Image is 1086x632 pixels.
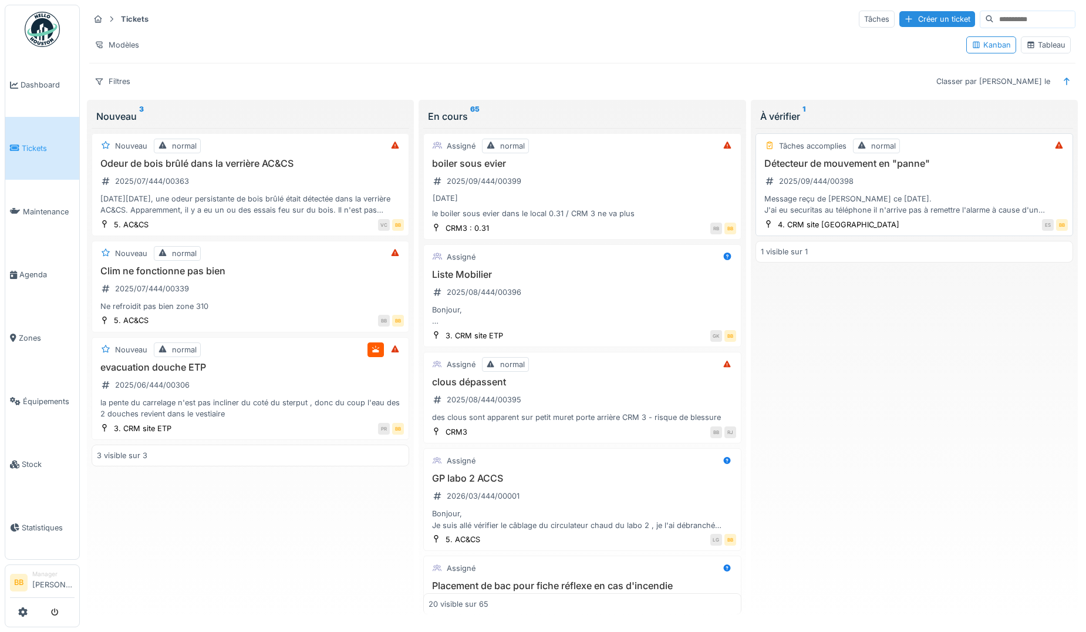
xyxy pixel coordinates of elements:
[871,140,896,152] div: normal
[710,534,722,546] div: LG
[761,158,1068,169] h3: Détecteur de mouvement en "panne"
[802,109,805,123] sup: 1
[115,176,189,187] div: 2025/07/444/00363
[447,176,521,187] div: 2025/09/444/00399
[5,433,79,496] a: Stock
[433,193,458,204] div: [DATE]
[779,176,854,187] div: 2025/09/444/00398
[22,459,75,470] span: Stock
[25,12,60,47] img: Badge_color-CXgf-gQk.svg
[761,193,1068,216] div: Message reçu de [PERSON_NAME] ce [DATE]. J'ai eu securitas au téléphone il n'arrive pas à remettr...
[429,158,736,169] h3: boiler sous evier
[447,287,521,298] div: 2025/08/444/00396
[500,359,525,370] div: normal
[115,248,147,259] div: Nouveau
[97,397,404,419] div: la pente du carrelage n'est pas incliner du coté du sterput , donc du coup l'eau des 2 douches re...
[378,315,390,327] div: BB
[447,359,475,370] div: Assigné
[114,315,149,326] div: 5. AC&CS
[115,344,147,355] div: Nouveau
[1026,39,1065,51] div: Tableau
[1042,219,1054,231] div: ES
[97,450,147,461] div: 3 visible sur 3
[19,269,75,280] span: Agenda
[446,426,467,438] div: CRM3
[115,140,147,152] div: Nouveau
[378,423,390,435] div: PR
[724,223,736,234] div: BB
[115,379,190,391] div: 2025/06/444/00306
[724,330,736,342] div: BB
[392,219,404,231] div: BB
[10,570,75,598] a: BB Manager[PERSON_NAME]
[899,11,975,27] div: Créer un ticket
[21,79,75,90] span: Dashboard
[89,73,136,90] div: Filtres
[172,344,197,355] div: normal
[392,315,404,327] div: BB
[778,219,899,230] div: 4. CRM site [GEOGRAPHIC_DATA]
[500,140,525,152] div: normal
[429,376,736,388] h3: clous dépassent
[10,574,28,591] li: BB
[5,53,79,117] a: Dashboard
[429,508,736,530] div: Bonjour, Je suis allé vérifier le câblage du circulateur chaud du labo 2 , je l'ai débranché phys...
[710,330,722,342] div: GK
[392,423,404,435] div: BB
[114,423,171,434] div: 3. CRM site ETP
[761,246,808,257] div: 1 visible sur 1
[779,140,846,152] div: Tâches accomplies
[32,570,75,595] li: [PERSON_NAME]
[447,490,520,502] div: 2026/03/444/00001
[446,534,480,545] div: 5. AC&CS
[446,330,503,341] div: 3. CRM site ETP
[19,332,75,344] span: Zones
[114,219,149,230] div: 5. AC&CS
[429,580,736,591] h3: Placement de bac pour fiche réflexe en cas d'incendie
[1056,219,1068,231] div: BB
[429,598,488,609] div: 20 visible sur 65
[97,362,404,373] h3: evacuation douche ETP
[97,265,404,277] h3: Clim ne fonctionne pas bien
[931,73,1055,90] div: Classer par [PERSON_NAME] le
[97,301,404,312] div: Ne refroidit pas bien zone 310
[710,223,722,234] div: RB
[859,11,895,28] div: Tâches
[760,109,1068,123] div: À vérifier
[97,193,404,216] div: [DATE][DATE], une odeur persistante de bois brûlé était détectée dans la verrière AC&CS. Apparemm...
[429,473,736,484] h3: GP labo 2 ACCS
[446,223,489,234] div: CRM3 : 0.31
[23,396,75,407] span: Équipements
[429,412,736,423] div: des clous sont apparent sur petit muret porte arrière CRM 3 - risque de blessure
[429,208,736,219] div: le boiler sous evier dans le local 0.31 / CRM 3 ne va plus
[5,243,79,307] a: Agenda
[428,109,736,123] div: En cours
[447,251,475,263] div: Assigné
[447,563,475,574] div: Assigné
[5,369,79,433] a: Équipements
[172,248,197,259] div: normal
[447,455,475,466] div: Assigné
[5,496,79,560] a: Statistiques
[139,109,144,123] sup: 3
[724,426,736,438] div: RJ
[115,283,189,294] div: 2025/07/444/00339
[97,158,404,169] h3: Odeur de bois brûlé dans la verrière AC&CS
[710,426,722,438] div: BB
[470,109,480,123] sup: 65
[23,206,75,217] span: Maintenance
[5,117,79,180] a: Tickets
[429,269,736,280] h3: Liste Mobilier
[5,180,79,243] a: Maintenance
[724,534,736,546] div: BB
[5,307,79,370] a: Zones
[172,140,197,152] div: normal
[447,394,521,405] div: 2025/08/444/00395
[429,304,736,327] div: Bonjour, Dans le cadre de l'aménagement d'un nouveau bureau sur le site de l'ETP, pouvez-vous me ...
[89,36,144,53] div: Modèles
[22,522,75,533] span: Statistiques
[378,219,390,231] div: VC
[447,140,475,152] div: Assigné
[22,143,75,154] span: Tickets
[972,39,1011,51] div: Kanban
